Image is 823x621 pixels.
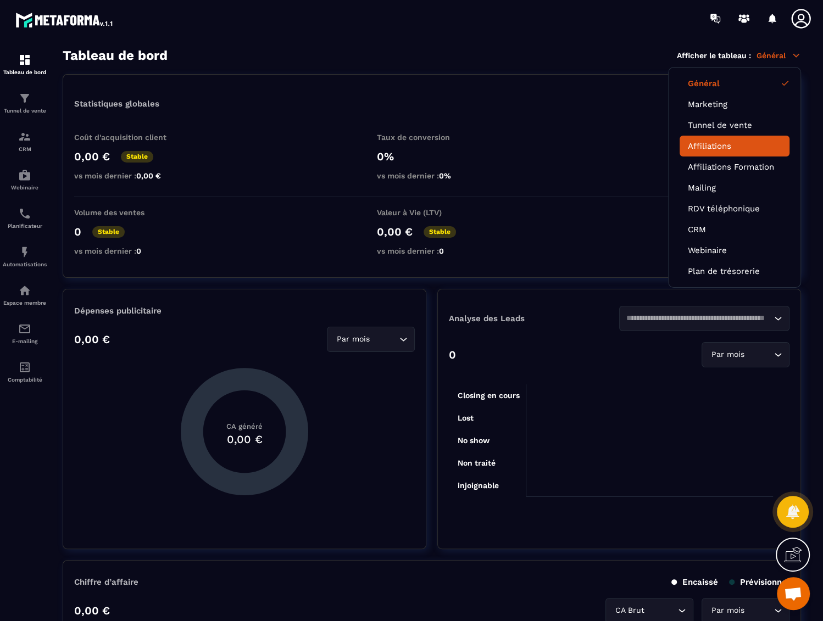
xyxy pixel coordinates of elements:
[18,284,31,297] img: automations
[372,333,397,345] input: Search for option
[688,79,781,88] a: Général
[3,122,47,160] a: formationformationCRM
[449,314,619,323] p: Analyse des Leads
[377,171,487,180] p: vs mois dernier :
[3,338,47,344] p: E-mailing
[458,481,499,490] tspan: injoignable
[63,48,168,63] h3: Tableau de bord
[688,245,781,255] a: Webinaire
[18,245,31,259] img: automations
[3,261,47,267] p: Automatisations
[3,199,47,237] a: schedulerschedulerPlanificateur
[688,120,781,130] a: Tunnel de vente
[74,247,184,255] p: vs mois dernier :
[136,171,161,180] span: 0,00 €
[18,169,31,182] img: automations
[3,314,47,353] a: emailemailE-mailing
[458,413,474,422] tspan: Lost
[92,226,125,238] p: Stable
[458,391,520,400] tspan: Closing en cours
[334,333,372,345] span: Par mois
[688,204,781,214] a: RDV téléphonique
[3,377,47,383] p: Comptabilité
[3,223,47,229] p: Planificateur
[377,133,487,142] p: Taux de conversion
[3,69,47,75] p: Tableau de bord
[458,436,490,445] tspan: No show
[688,162,781,172] a: Affiliations Formation
[688,225,781,234] a: CRM
[439,247,444,255] span: 0
[377,150,487,163] p: 0%
[18,322,31,335] img: email
[74,171,184,180] p: vs mois dernier :
[671,577,718,587] p: Encaissé
[757,51,801,60] p: Général
[136,247,141,255] span: 0
[3,276,47,314] a: automationsautomationsEspace membre
[619,306,789,331] div: Search for option
[613,605,647,617] span: CA Brut
[458,458,496,467] tspan: Non traité
[3,300,47,306] p: Espace membre
[121,151,153,163] p: Stable
[702,342,789,367] div: Search for option
[424,226,456,238] p: Stable
[777,577,810,610] a: Mở cuộc trò chuyện
[74,333,110,346] p: 0,00 €
[377,225,413,238] p: 0,00 €
[74,306,415,316] p: Dépenses publicitaire
[626,312,771,325] input: Search for option
[18,361,31,374] img: accountant
[18,92,31,105] img: formation
[3,160,47,199] a: automationsautomationsWebinaire
[18,53,31,66] img: formation
[688,183,781,193] a: Mailing
[74,577,138,587] p: Chiffre d’affaire
[74,225,81,238] p: 0
[3,184,47,191] p: Webinaire
[747,349,771,361] input: Search for option
[74,208,184,217] p: Volume des ventes
[327,327,415,352] div: Search for option
[18,130,31,143] img: formation
[74,133,184,142] p: Coût d'acquisition client
[15,10,114,30] img: logo
[3,45,47,83] a: formationformationTableau de bord
[729,577,789,587] p: Prévisionnel
[688,141,781,151] a: Affiliations
[74,604,110,617] p: 0,00 €
[3,108,47,114] p: Tunnel de vente
[449,348,456,361] p: 0
[377,247,487,255] p: vs mois dernier :
[647,605,675,617] input: Search for option
[74,99,159,109] p: Statistiques globales
[3,237,47,276] a: automationsautomationsAutomatisations
[377,208,487,217] p: Valeur à Vie (LTV)
[3,353,47,391] a: accountantaccountantComptabilité
[3,146,47,152] p: CRM
[18,207,31,220] img: scheduler
[439,171,451,180] span: 0%
[74,150,110,163] p: 0,00 €
[709,349,747,361] span: Par mois
[688,266,781,276] a: Plan de trésorerie
[3,83,47,122] a: formationformationTunnel de vente
[677,51,751,60] p: Afficher le tableau :
[688,99,781,109] a: Marketing
[709,605,747,617] span: Par mois
[747,605,771,617] input: Search for option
